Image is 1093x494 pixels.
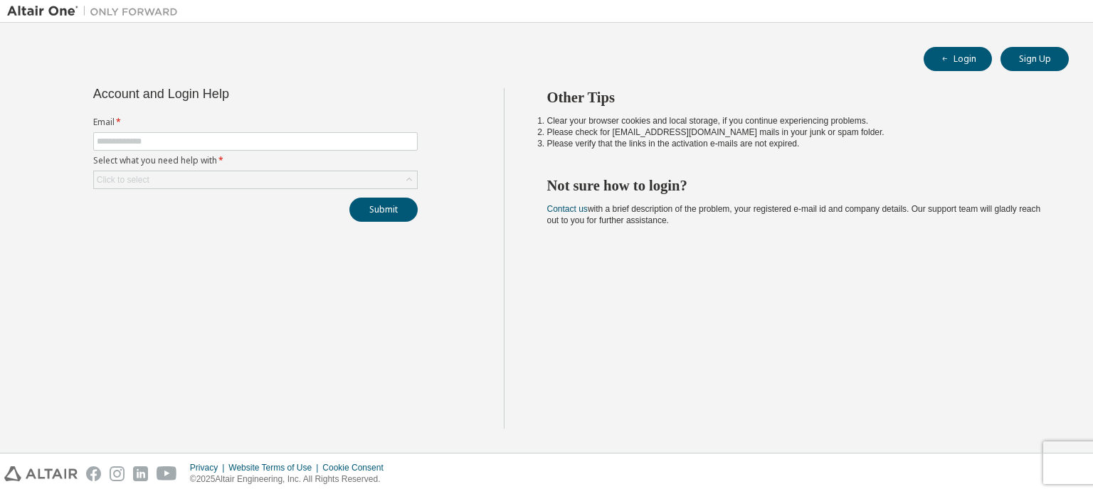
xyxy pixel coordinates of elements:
[110,466,125,481] img: instagram.svg
[547,204,588,214] a: Contact us
[93,155,418,166] label: Select what you need help with
[97,174,149,186] div: Click to select
[228,462,322,473] div: Website Terms of Use
[547,138,1044,149] li: Please verify that the links in the activation e-mails are not expired.
[94,171,417,188] div: Click to select
[190,473,392,485] p: © 2025 Altair Engineering, Inc. All Rights Reserved.
[547,176,1044,195] h2: Not sure how to login?
[190,462,228,473] div: Privacy
[1000,47,1069,71] button: Sign Up
[547,127,1044,138] li: Please check for [EMAIL_ADDRESS][DOMAIN_NAME] mails in your junk or spam folder.
[93,117,418,128] label: Email
[547,115,1044,127] li: Clear your browser cookies and local storage, if you continue experiencing problems.
[547,88,1044,107] h2: Other Tips
[322,462,391,473] div: Cookie Consent
[93,88,353,100] div: Account and Login Help
[349,198,418,222] button: Submit
[86,466,101,481] img: facebook.svg
[133,466,148,481] img: linkedin.svg
[4,466,78,481] img: altair_logo.svg
[924,47,992,71] button: Login
[157,466,177,481] img: youtube.svg
[547,204,1041,225] span: with a brief description of the problem, your registered e-mail id and company details. Our suppo...
[7,4,185,18] img: Altair One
